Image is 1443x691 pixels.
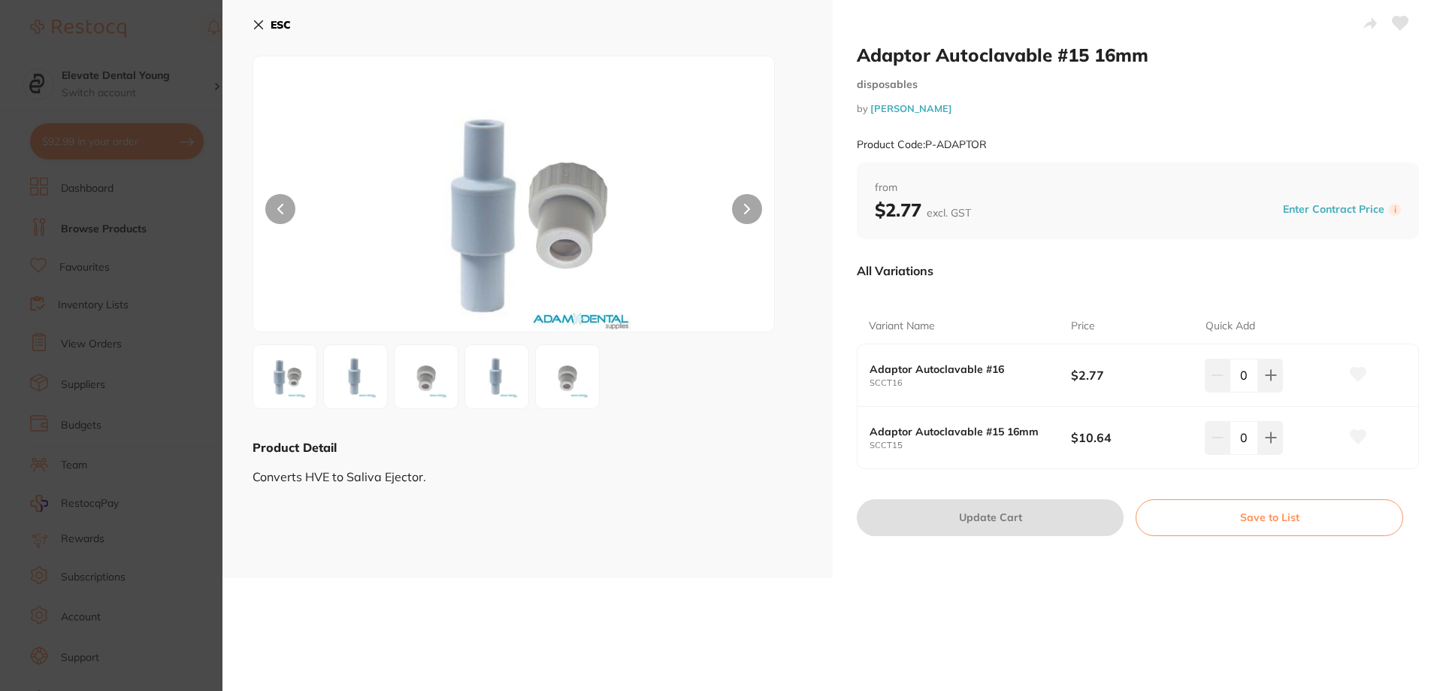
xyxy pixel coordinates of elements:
[875,199,971,221] b: $2.77
[358,94,670,332] img: UFRPUi5qcGc
[1389,204,1401,216] label: i
[870,426,1051,438] b: Adaptor Autoclavable #15 16mm
[870,102,952,114] a: [PERSON_NAME]
[1278,202,1389,217] button: Enter Contract Price
[870,363,1051,375] b: Adaptor Autoclavable #16
[857,138,987,151] small: Product Code: P-ADAPTOR
[857,499,1124,535] button: Update Cart
[1071,429,1192,446] b: $10.64
[869,319,935,334] p: Variant Name
[927,206,971,220] span: excl. GST
[399,350,453,404] img: Ni5qcGc
[1071,319,1095,334] p: Price
[870,378,1071,388] small: SCCT16
[857,263,933,278] p: All Variations
[1136,499,1403,535] button: Save to List
[870,441,1071,450] small: SCCT15
[470,350,524,404] img: NS5qcGc
[857,44,1419,66] h2: Adaptor Autoclavable #15 16mm
[1071,367,1192,383] b: $2.77
[253,456,803,483] div: Converts HVE to Saliva Ejector.
[253,12,291,38] button: ESC
[328,350,383,404] img: NS5qcGc
[857,103,1419,114] small: by
[253,440,337,455] b: Product Detail
[1206,319,1255,334] p: Quick Add
[540,350,594,404] img: Ni5qcGc
[857,78,1419,91] small: disposables
[875,180,1401,195] span: from
[271,18,291,32] b: ESC
[258,350,312,404] img: UFRPUi5qcGc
